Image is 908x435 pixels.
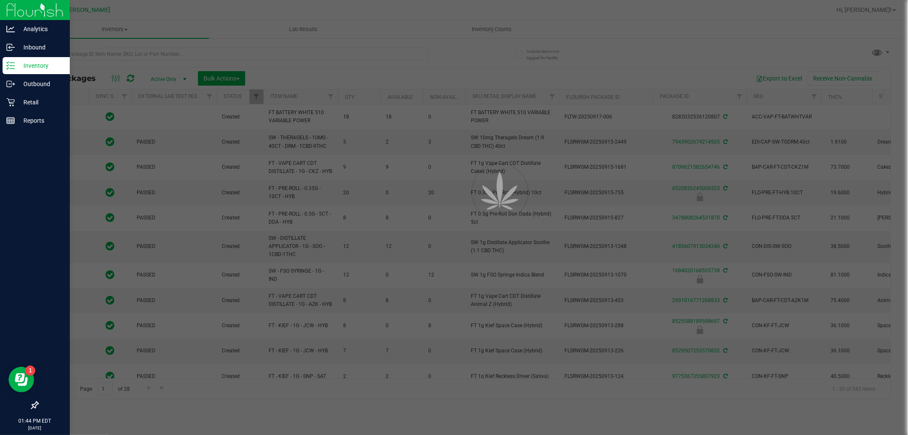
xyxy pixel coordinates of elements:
iframe: Resource center unread badge [25,366,35,376]
p: Analytics [15,24,66,34]
p: [DATE] [4,425,66,431]
inline-svg: Inbound [6,43,15,52]
inline-svg: Analytics [6,25,15,33]
p: Reports [15,115,66,126]
p: Inbound [15,42,66,52]
inline-svg: Retail [6,98,15,107]
iframe: Resource center [9,367,34,392]
inline-svg: Reports [6,116,15,125]
p: Outbound [15,79,66,89]
inline-svg: Inventory [6,61,15,70]
p: 01:44 PM EDT [4,417,66,425]
inline-svg: Outbound [6,80,15,88]
p: Retail [15,97,66,107]
p: Inventory [15,60,66,71]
